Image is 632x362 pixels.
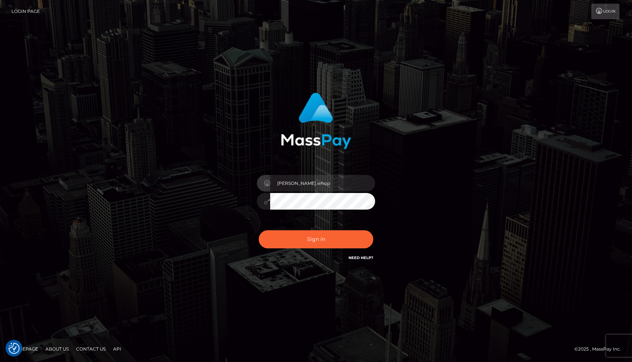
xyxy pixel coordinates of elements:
[591,4,619,19] a: Login
[9,343,20,354] button: Consent Preferences
[110,343,124,355] a: API
[349,255,373,260] a: Need Help?
[574,345,626,353] div: © 2025 , MassPay Inc.
[270,175,375,192] input: Username...
[11,4,40,19] a: Login Page
[8,343,41,355] a: Homepage
[43,343,72,355] a: About Us
[281,93,351,149] img: MassPay Login
[73,343,109,355] a: Contact Us
[9,343,20,354] img: Revisit consent button
[259,230,373,248] button: Sign in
